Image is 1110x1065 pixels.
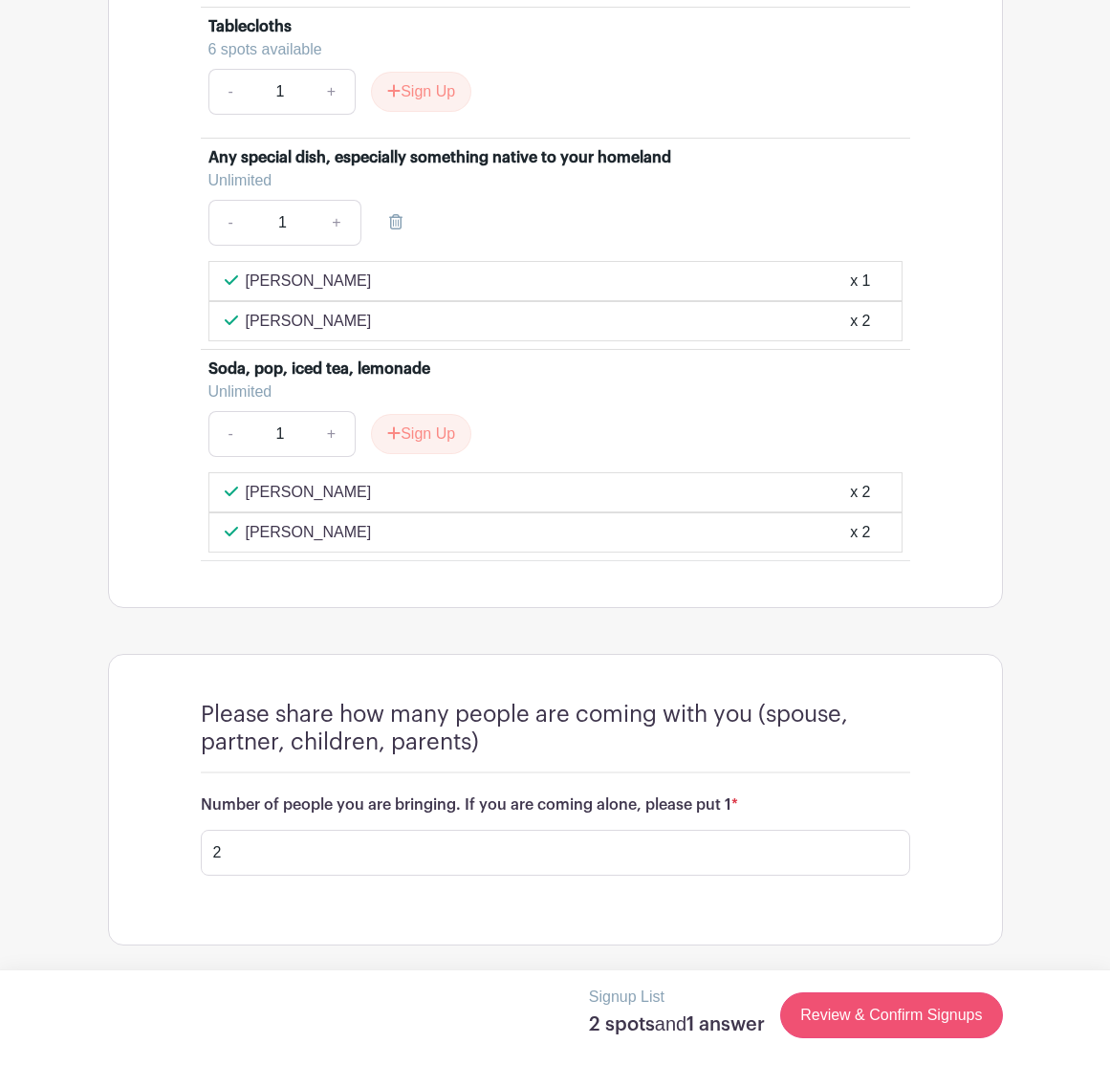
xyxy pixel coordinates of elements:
button: Sign Up [371,414,471,454]
div: 6 spots available [208,38,887,61]
p: [PERSON_NAME] [246,270,372,293]
span: and [655,1013,686,1034]
a: Review & Confirm Signups [780,992,1002,1038]
div: x 2 [850,521,870,544]
div: x 2 [850,310,870,333]
h6: Number of people you are bringing. If you are coming alone, please put 1 [201,796,910,815]
div: x 2 [850,481,870,504]
div: Any special dish, especially something native to your homeland [208,146,671,169]
a: + [308,411,356,457]
p: [PERSON_NAME] [246,481,372,504]
a: - [208,69,252,115]
a: + [313,200,360,246]
div: Soda, pop, iced tea, lemonade [208,358,430,380]
div: Unlimited [208,169,887,192]
p: Signup List [589,986,765,1009]
a: - [208,200,252,246]
button: Sign Up [371,72,471,112]
a: + [308,69,356,115]
h4: Please share how many people are coming with you (spouse, partner, children, parents) [201,701,910,755]
h5: 2 spots 1 answer [589,1012,765,1036]
a: - [208,411,252,457]
p: [PERSON_NAME] [246,521,372,544]
p: [PERSON_NAME] [246,310,372,333]
div: x 1 [850,270,870,293]
div: Tablecloths [208,15,292,38]
div: Unlimited [208,380,887,403]
input: Type your answer [201,830,910,876]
